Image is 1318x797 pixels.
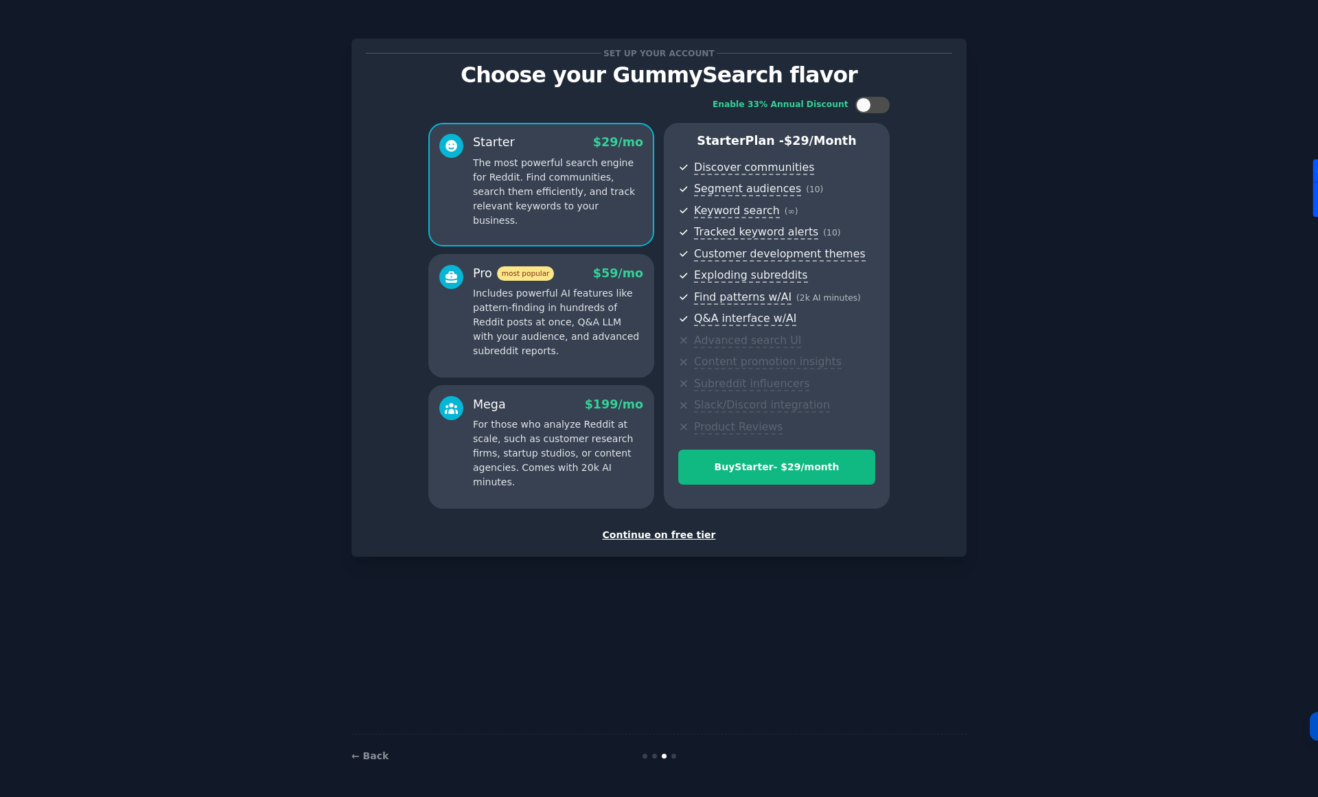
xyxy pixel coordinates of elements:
[785,207,798,216] span: ( ∞ )
[694,398,830,413] span: Slack/Discord integration
[694,247,866,262] span: Customer development themes
[823,228,840,238] span: ( 10 )
[694,334,801,348] span: Advanced search UI
[694,420,783,435] span: Product Reviews
[694,355,842,369] span: Content promotion insights
[694,268,807,283] span: Exploding subreddits
[694,290,791,305] span: Find patterns w/AI
[806,185,823,194] span: ( 10 )
[366,63,952,87] p: Choose your GummySearch flavor
[473,286,643,358] p: Includes powerful AI features like pattern-finding in hundreds of Reddit posts at once, Q&A LLM w...
[694,182,801,196] span: Segment audiences
[784,134,857,148] span: $ 29 /month
[694,377,809,391] span: Subreddit influencers
[796,293,861,303] span: ( 2k AI minutes )
[473,265,554,282] div: Pro
[679,460,875,474] div: Buy Starter - $ 29 /month
[678,132,875,150] p: Starter Plan -
[473,134,515,151] div: Starter
[694,204,780,218] span: Keyword search
[694,161,814,175] span: Discover communities
[473,417,643,489] p: For those who analyze Reddit at scale, such as customer research firms, startup studios, or conte...
[593,135,643,149] span: $ 29 /mo
[585,397,643,411] span: $ 199 /mo
[473,156,643,228] p: The most powerful search engine for Reddit. Find communities, search them efficiently, and track ...
[351,750,389,761] a: ← Back
[713,99,848,111] div: Enable 33% Annual Discount
[366,528,952,542] div: Continue on free tier
[473,396,506,413] div: Mega
[497,266,555,281] span: most popular
[678,450,875,485] button: BuyStarter- $29/month
[694,312,796,326] span: Q&A interface w/AI
[601,46,717,60] span: Set up your account
[593,266,643,280] span: $ 59 /mo
[694,225,818,240] span: Tracked keyword alerts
